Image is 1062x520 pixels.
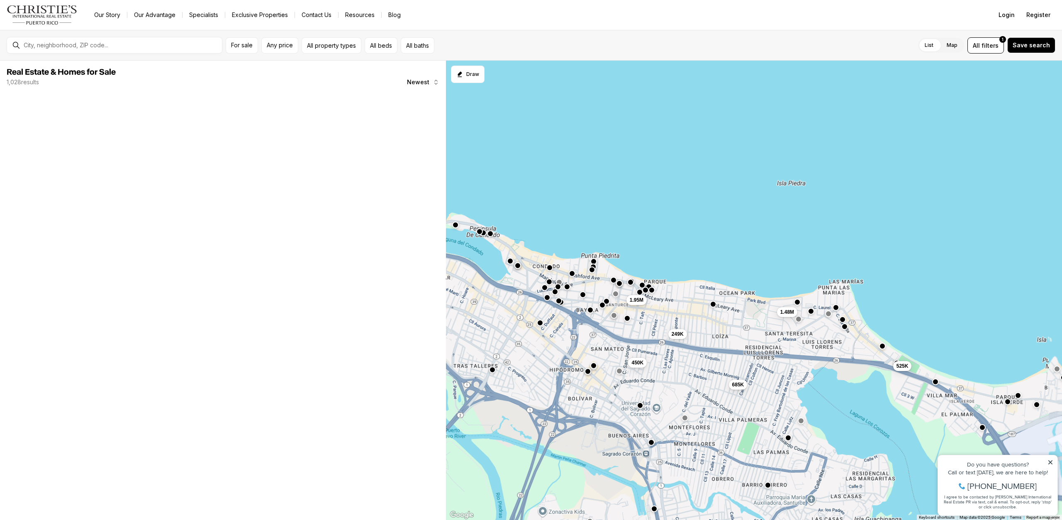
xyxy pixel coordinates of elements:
[402,74,444,90] button: Newest
[628,358,647,368] button: 450K
[1013,42,1050,49] span: Save search
[629,297,643,303] span: 1.95M
[7,5,78,25] img: logo
[1021,7,1055,23] button: Register
[407,79,429,85] span: Newest
[918,38,940,53] label: List
[231,42,253,49] span: For sale
[225,9,295,21] a: Exclusive Properties
[671,331,683,337] span: 249K
[451,66,485,83] button: Start drawing
[10,51,118,67] span: I agree to be contacted by [PERSON_NAME] International Real Estate PR via text, call & email. To ...
[1026,12,1050,18] span: Register
[626,295,646,305] button: 1.95M
[732,381,744,388] span: 685K
[88,9,127,21] a: Our Story
[780,309,794,315] span: 1.48M
[267,42,293,49] span: Any price
[1007,37,1055,53] button: Save search
[1002,36,1004,43] span: 1
[295,9,338,21] button: Contact Us
[896,363,908,369] span: 525K
[9,27,120,32] div: Call or text [DATE], we are here to help!
[893,361,911,371] button: 525K
[226,37,258,54] button: For sale
[940,38,964,53] label: Map
[999,12,1015,18] span: Login
[382,9,407,21] a: Blog
[967,37,1004,54] button: Allfilters1
[302,37,361,54] button: All property types
[994,7,1020,23] button: Login
[982,41,999,50] span: filters
[9,19,120,24] div: Do you have questions?
[127,9,182,21] a: Our Advantage
[7,68,116,76] span: Real Estate & Homes for Sale
[7,79,39,85] p: 1,028 results
[34,39,103,47] span: [PHONE_NUMBER]
[261,37,298,54] button: Any price
[777,307,797,317] button: 1.48M
[973,41,980,50] span: All
[668,329,687,339] button: 249K
[728,380,747,390] button: 685K
[183,9,225,21] a: Specialists
[631,359,643,366] span: 450K
[365,37,397,54] button: All beds
[339,9,381,21] a: Resources
[401,37,434,54] button: All baths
